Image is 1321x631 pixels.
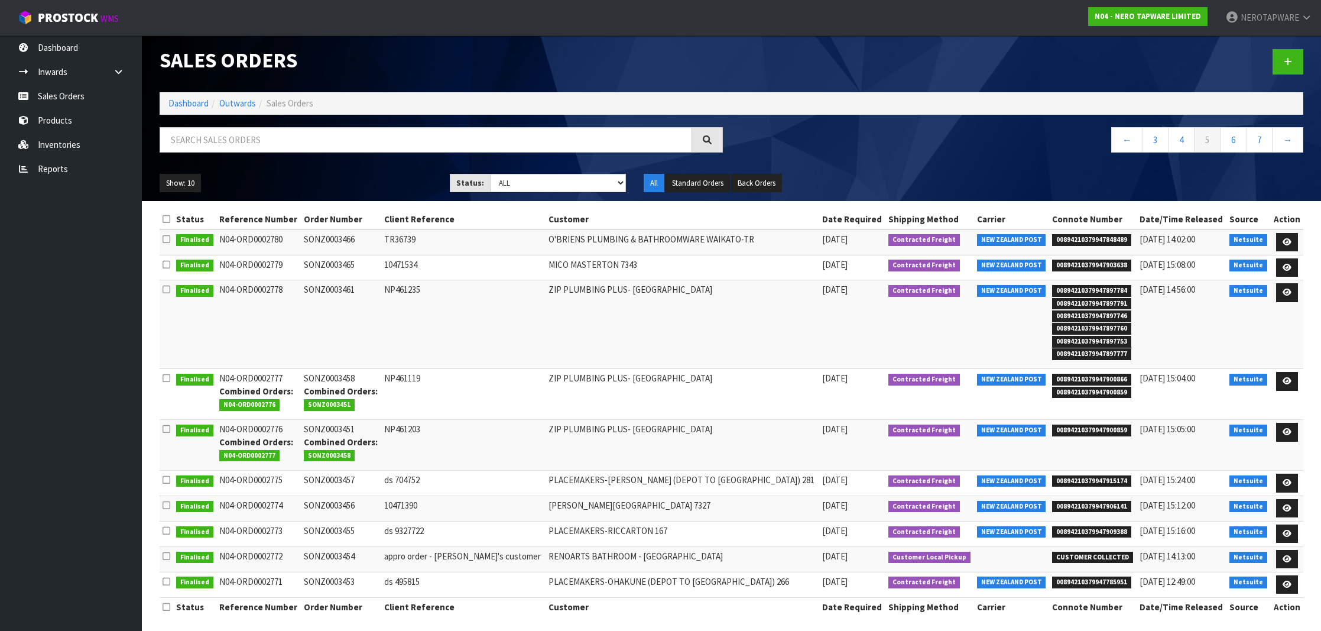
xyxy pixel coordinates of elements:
strong: Combined Orders: [304,386,378,397]
span: 00894210379947909388 [1052,526,1131,538]
span: Netsuite [1229,285,1267,297]
strong: Combined Orders: [219,436,293,448]
span: Netsuite [1229,260,1267,271]
td: N04-ORD0002775 [216,471,301,496]
th: Client Reference [381,597,545,616]
span: Netsuite [1229,501,1267,513]
th: Client Reference [381,210,545,229]
a: 3 [1142,127,1169,153]
span: Netsuite [1229,475,1267,487]
button: Show: 10 [160,174,201,193]
button: Back Orders [731,174,782,193]
span: Contracted Freight [888,526,960,538]
td: appro order - [PERSON_NAME]'s customer [381,546,545,572]
span: NEW ZEALAND POST [977,425,1046,436]
a: → [1272,127,1303,153]
span: Netsuite [1229,526,1267,538]
td: 10471390 [381,496,545,521]
span: NEW ZEALAND POST [977,577,1046,588]
span: Contracted Freight [888,234,960,246]
td: SONZ0003456 [301,496,381,521]
span: 00894210379947897746 [1052,310,1131,322]
th: Date/Time Released [1137,597,1226,616]
span: 00894210379947897753 [1052,336,1131,348]
span: Finalised [176,234,213,246]
span: [DATE] 12:49:00 [1140,576,1195,587]
span: SONZ0003458 [304,450,355,462]
span: 00894210379947897777 [1052,348,1131,360]
th: Source [1226,597,1270,616]
span: Contracted Freight [888,501,960,513]
td: MICO MASTERTON 7343 [546,255,820,280]
td: ds 9327722 [381,521,545,546]
span: Finalised [176,475,213,487]
span: Finalised [176,501,213,513]
img: cube-alt.png [18,10,33,25]
td: SONZ0003455 [301,521,381,546]
td: SONZ0003453 [301,572,381,597]
span: [DATE] [822,551,848,562]
a: Outwards [219,98,256,109]
span: 00894210379947785951 [1052,577,1131,588]
span: Contracted Freight [888,425,960,436]
span: 00894210379947897791 [1052,298,1131,310]
span: NEROTAPWARE [1241,12,1299,23]
td: SONZ0003457 [301,471,381,496]
td: N04-ORD0002774 [216,496,301,521]
span: SONZ0003451 [304,399,355,411]
th: Carrier [974,210,1050,229]
th: Shipping Method [885,210,974,229]
td: ZIP PLUMBING PLUS- [GEOGRAPHIC_DATA] [546,280,820,369]
td: ds 704752 [381,471,545,496]
td: RENOARTS BATHROOM - [GEOGRAPHIC_DATA] [546,546,820,572]
span: [DATE] [822,234,848,245]
span: [DATE] [822,576,848,587]
td: N04-ORD0002779 [216,255,301,280]
span: [DATE] 15:05:00 [1140,423,1195,435]
span: N04-ORD0002777 [219,450,280,462]
th: Date Required [819,210,885,229]
td: NP461235 [381,280,545,369]
nav: Page navigation [741,127,1304,156]
span: [DATE] [822,525,848,536]
span: Netsuite [1229,577,1267,588]
span: NEW ZEALAND POST [977,285,1046,297]
span: NEW ZEALAND POST [977,234,1046,246]
small: WMS [100,13,119,24]
td: SONZ0003461 [301,280,381,369]
span: [DATE] 15:08:00 [1140,259,1195,270]
span: Finalised [176,577,213,588]
td: N04-ORD0002780 [216,229,301,255]
span: [DATE] [822,373,848,384]
span: 00894210379947897760 [1052,323,1131,335]
th: Source [1226,210,1270,229]
h1: Sales Orders [160,49,723,72]
span: 00894210379947897784 [1052,285,1131,297]
td: [PERSON_NAME][GEOGRAPHIC_DATA] 7327 [546,496,820,521]
th: Action [1270,597,1303,616]
th: Customer [546,597,820,616]
a: 5 [1194,127,1221,153]
strong: Combined Orders: [304,436,378,448]
span: Contracted Freight [888,285,960,297]
span: 00894210379947915174 [1052,475,1131,487]
span: Netsuite [1229,234,1267,246]
td: SONZ0003451 [301,420,381,471]
span: Sales Orders [267,98,313,109]
strong: Combined Orders: [219,386,293,397]
td: PLACEMAKERS-[PERSON_NAME] (DEPOT TO [GEOGRAPHIC_DATA]) 281 [546,471,820,496]
th: Customer [546,210,820,229]
span: Netsuite [1229,552,1267,564]
span: 00894210379947906141 [1052,501,1131,513]
span: [DATE] 15:04:00 [1140,373,1195,384]
th: Date/Time Released [1137,210,1226,229]
td: N04-ORD0002772 [216,546,301,572]
span: 00894210379947900859 [1052,387,1131,399]
span: Finalised [176,425,213,436]
th: Reference Number [216,597,301,616]
td: SONZ0003465 [301,255,381,280]
span: Contracted Freight [888,577,960,588]
td: SONZ0003454 [301,546,381,572]
td: N04-ORD0002776 [216,420,301,471]
th: Status [173,210,216,229]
